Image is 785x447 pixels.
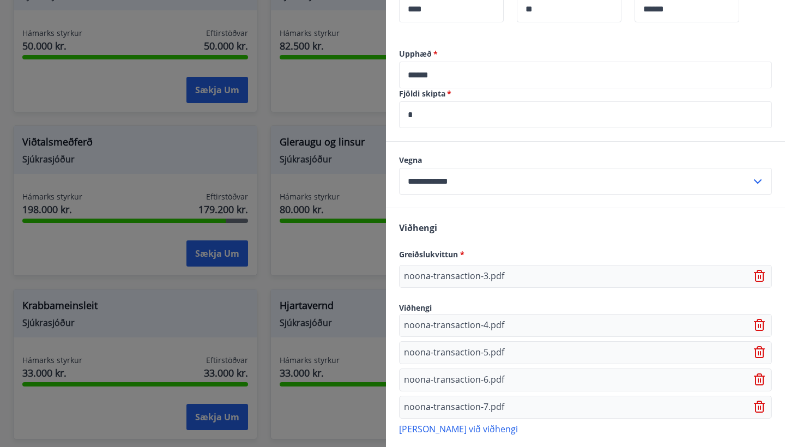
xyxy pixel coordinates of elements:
[399,62,772,88] div: Upphæð
[404,373,504,386] p: noona-transaction-6.pdf
[404,319,504,332] p: noona-transaction-4.pdf
[404,270,504,283] p: noona-transaction-3.pdf
[399,101,772,128] div: Fjöldi skipta
[399,222,437,234] span: Viðhengi
[404,346,504,359] p: noona-transaction-5.pdf
[399,155,772,166] label: Vegna
[399,423,772,434] p: [PERSON_NAME] við viðhengi
[399,88,772,99] label: Fjöldi skipta
[399,249,464,259] span: Greiðslukvittun
[404,401,504,414] p: noona-transaction-7.pdf
[399,49,772,59] label: Upphæð
[399,303,432,313] span: Viðhengi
